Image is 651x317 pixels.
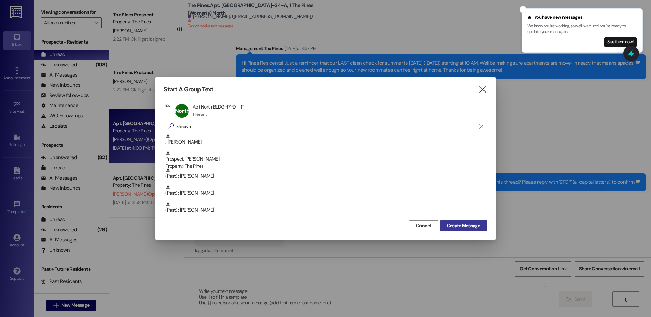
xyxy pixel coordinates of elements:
button: Clear text [476,121,487,132]
div: (Past) : [PERSON_NAME] [165,168,487,180]
div: Apt North BLDG~17~D - 1T [193,104,244,110]
div: : [PERSON_NAME] [164,134,487,151]
i:  [479,124,483,129]
input: Search for any contact or apartment [176,122,476,131]
h3: To: [164,102,170,109]
div: (Past) : [PERSON_NAME] [164,202,487,219]
span: North BLDG~17~D [175,107,202,128]
div: 1 Tenant [193,112,207,117]
div: (Past) : [PERSON_NAME] [165,185,487,197]
button: Close toast [520,6,526,13]
h3: Start A Group Text [164,86,213,94]
span: Create Message [447,222,480,229]
div: (Past) : [PERSON_NAME] [164,185,487,202]
i:  [478,86,487,93]
div: You have new messages! [527,14,637,21]
div: Prospect: [PERSON_NAME] [165,151,487,170]
div: Prospect: [PERSON_NAME]Property: The Pines [164,151,487,168]
span: Cancel [416,222,431,229]
button: See them now! [604,37,637,47]
div: Property: The Pines [165,163,487,170]
button: Create Message [440,220,487,231]
i:  [165,123,176,130]
div: (Past) : [PERSON_NAME] [165,202,487,214]
button: Cancel [409,220,438,231]
div: : [PERSON_NAME] [165,134,487,146]
p: We know you're working, so we'll wait until you're ready to update your messages. [527,23,637,35]
div: (Past) : [PERSON_NAME] [164,168,487,185]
